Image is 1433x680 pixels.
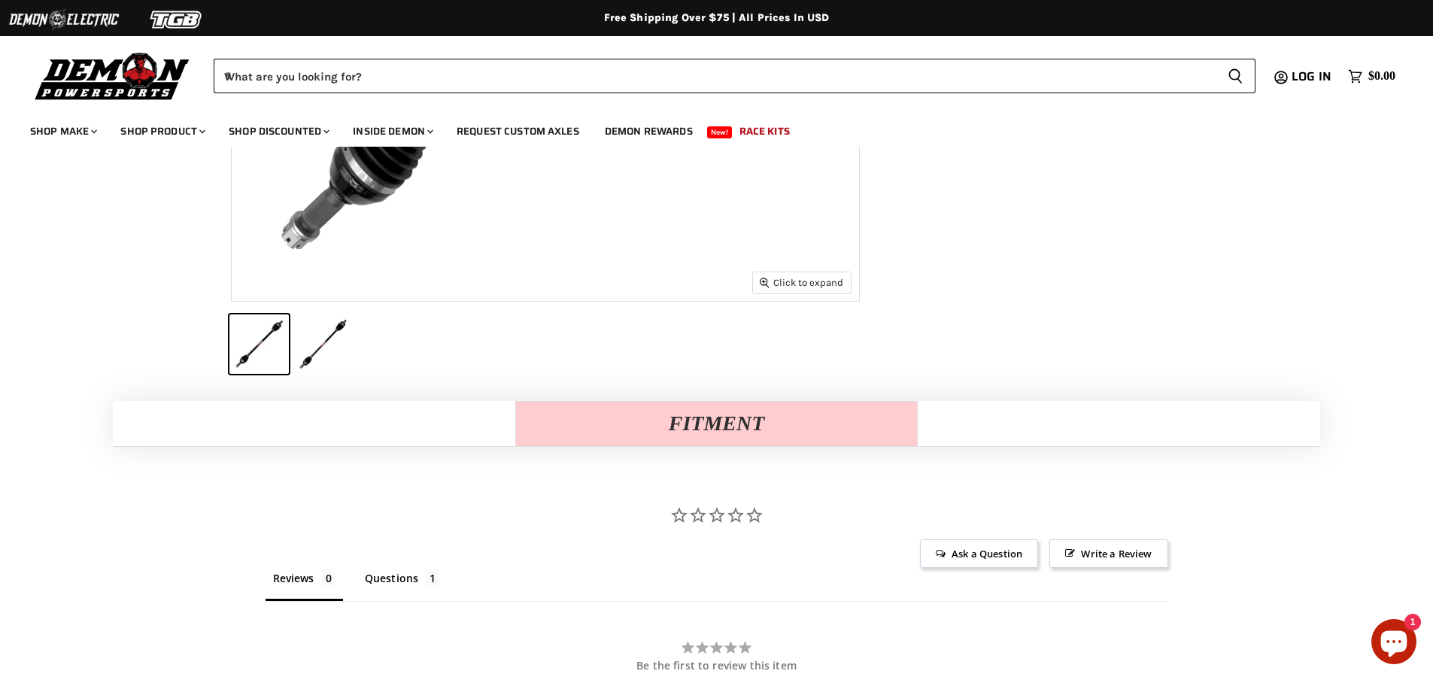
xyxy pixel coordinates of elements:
[120,5,233,34] img: TGB Logo 2
[214,59,1216,93] input: When autocomplete results are available use up and down arrows to review and enter to select
[1368,69,1395,83] span: $0.00
[760,277,843,288] span: Click to expand
[920,539,1038,568] span: Ask a Question
[115,11,1319,25] div: Free Shipping Over $75 | All Prices In USD
[515,401,918,446] button: Fitment
[266,660,1168,672] div: Be the first to review this item
[1285,70,1340,83] a: Log in
[1340,65,1403,87] a: $0.00
[30,49,195,102] img: Demon Powersports
[19,110,1392,147] ul: Main menu
[1292,67,1331,86] span: Log in
[445,116,591,147] a: Request Custom Axles
[357,568,448,601] li: Questions
[728,116,801,147] a: Race Kits
[8,5,120,34] img: Demon Electric Logo 2
[342,116,442,147] a: Inside Demon
[293,314,353,374] button: Can-Am Maverick R Demon Heavy Duty Axle thumbnail
[214,59,1255,93] form: Product
[1367,619,1421,668] inbox-online-store-chat: Shopify online store chat
[707,126,733,138] span: New!
[266,568,343,601] li: Reviews
[753,272,851,293] button: Click to expand
[229,314,289,374] button: Can-Am Maverick R Demon Heavy Duty Axle thumbnail
[19,116,106,147] a: Shop Make
[217,116,339,147] a: Shop Discounted
[1216,59,1255,93] button: Search
[594,116,704,147] a: Demon Rewards
[109,116,214,147] a: Shop Product
[1049,539,1167,568] span: Write a Review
